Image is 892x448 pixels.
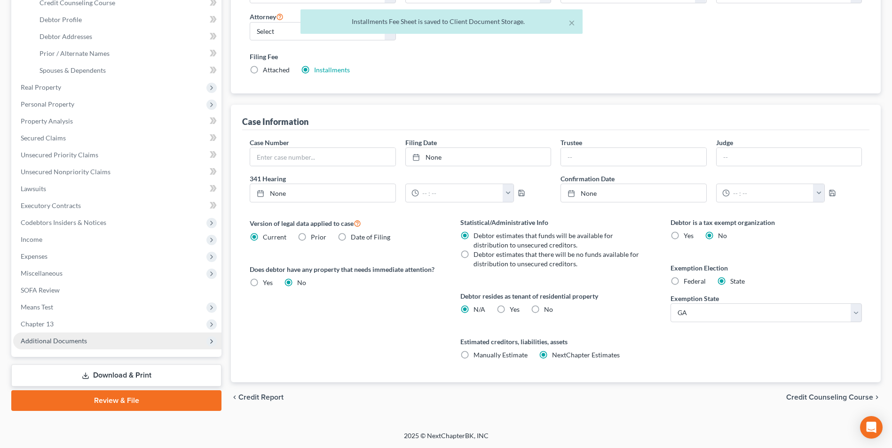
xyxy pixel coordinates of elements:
label: Version of legal data applied to case [250,217,441,229]
span: Yes [684,232,694,239]
a: Prior / Alternate Names [32,45,221,62]
a: None [250,184,395,202]
label: Filing Date [405,138,437,147]
span: Current [263,233,286,241]
input: -- : -- [419,184,503,202]
span: Codebtors Insiders & Notices [21,218,106,226]
span: Yes [510,305,520,313]
span: Real Property [21,83,61,91]
span: Manually Estimate [474,351,528,359]
span: Lawsuits [21,185,46,193]
span: Date of Filing [351,233,390,241]
span: Expenses [21,252,47,260]
label: Debtor resides as tenant of residential property [460,291,652,301]
span: Prior [311,233,326,241]
span: No [297,278,306,286]
label: Judge [716,138,733,147]
label: Does debtor have any property that needs immediate attention? [250,264,441,274]
span: Spouses & Dependents [39,66,106,74]
span: Attached [263,66,290,74]
a: Unsecured Priority Claims [13,147,221,163]
input: -- [717,148,861,166]
span: NextChapter Estimates [552,351,620,359]
span: Yes [263,278,273,286]
span: Chapter 13 [21,320,54,328]
label: 341 Hearing [245,174,556,184]
a: SOFA Review [13,282,221,299]
a: None [406,148,551,166]
span: Secured Claims [21,134,66,142]
input: -- : -- [730,184,814,202]
a: Review & File [11,390,221,411]
div: Case Information [242,116,308,127]
span: Means Test [21,303,53,311]
input: Enter case number... [250,148,395,166]
div: Installments Fee Sheet is saved to Client Document Storage. [308,17,575,26]
a: Unsecured Nonpriority Claims [13,163,221,180]
span: SOFA Review [21,286,60,294]
span: Executory Contracts [21,201,81,209]
label: Statistical/Administrative Info [460,217,652,227]
a: Installments [314,66,350,74]
label: Estimated creditors, liabilities, assets [460,337,652,347]
label: Exemption State [671,294,719,303]
input: -- [561,148,706,166]
span: Debtor Addresses [39,32,92,40]
label: Debtor is a tax exempt organization [671,217,862,227]
span: Additional Documents [21,337,87,345]
i: chevron_left [231,394,238,401]
a: Executory Contracts [13,197,221,214]
span: Federal [684,277,706,285]
span: Prior / Alternate Names [39,49,110,57]
button: chevron_left Credit Report [231,394,284,401]
a: Download & Print [11,364,221,386]
span: No [718,232,727,239]
span: N/A [474,305,485,313]
div: 2025 © NextChapterBK, INC [178,431,714,448]
label: Confirmation Date [556,174,867,184]
label: Exemption Election [671,263,862,273]
span: Credit Report [238,394,284,401]
span: Miscellaneous [21,269,63,277]
span: Unsecured Priority Claims [21,151,98,159]
span: Credit Counseling Course [786,394,873,401]
span: State [730,277,745,285]
button: Credit Counseling Course chevron_right [786,394,881,401]
a: Secured Claims [13,130,221,147]
label: Filing Fee [250,52,862,62]
span: Unsecured Nonpriority Claims [21,168,111,176]
label: Trustee [560,138,582,147]
i: chevron_right [873,394,881,401]
a: Spouses & Dependents [32,62,221,79]
a: None [561,184,706,202]
a: Property Analysis [13,113,221,130]
span: Property Analysis [21,117,73,125]
span: No [544,305,553,313]
span: Income [21,235,42,243]
span: Debtor estimates that there will be no funds available for distribution to unsecured creditors. [474,250,639,268]
button: × [568,17,575,28]
div: Open Intercom Messenger [860,416,883,439]
span: Personal Property [21,100,74,108]
a: Lawsuits [13,180,221,197]
label: Case Number [250,138,289,147]
span: Debtor estimates that funds will be available for distribution to unsecured creditors. [474,232,613,249]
